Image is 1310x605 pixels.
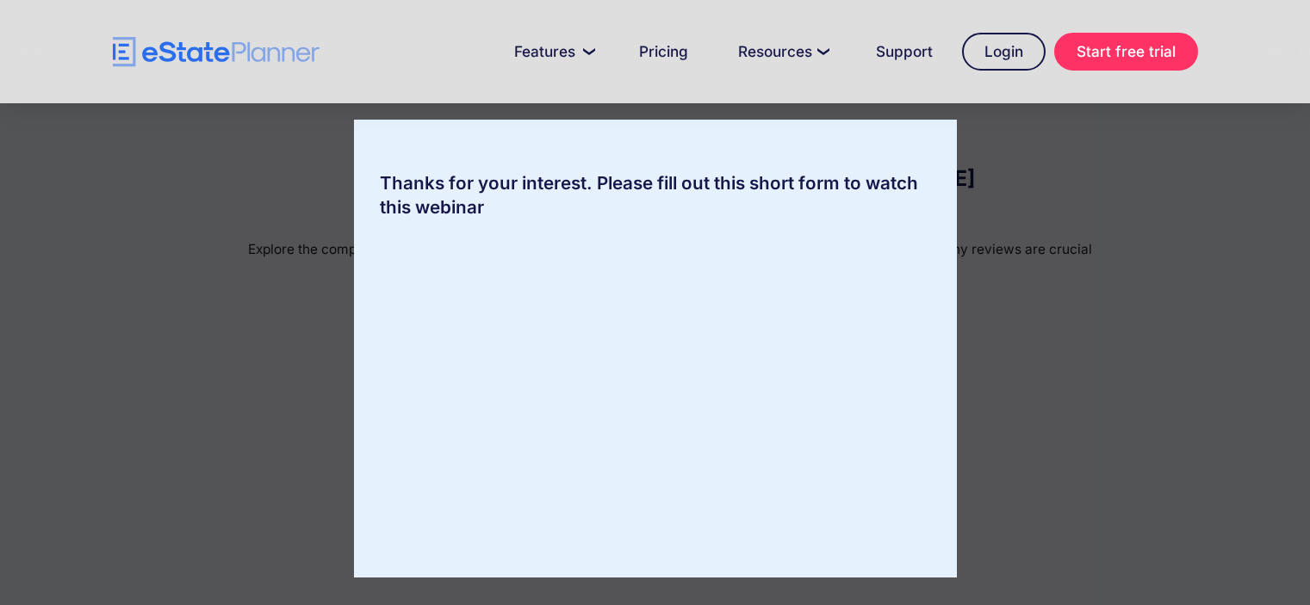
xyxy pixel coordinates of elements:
a: Pricing [618,34,709,69]
a: Resources [717,34,847,69]
a: Login [962,33,1046,71]
a: Support [855,34,953,69]
a: home [113,37,320,67]
iframe: Form 0 [380,237,931,526]
div: Thanks for your interest. Please fill out this short form to watch this webinar [354,171,957,219]
a: Features [494,34,610,69]
a: Start free trial [1054,33,1198,71]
